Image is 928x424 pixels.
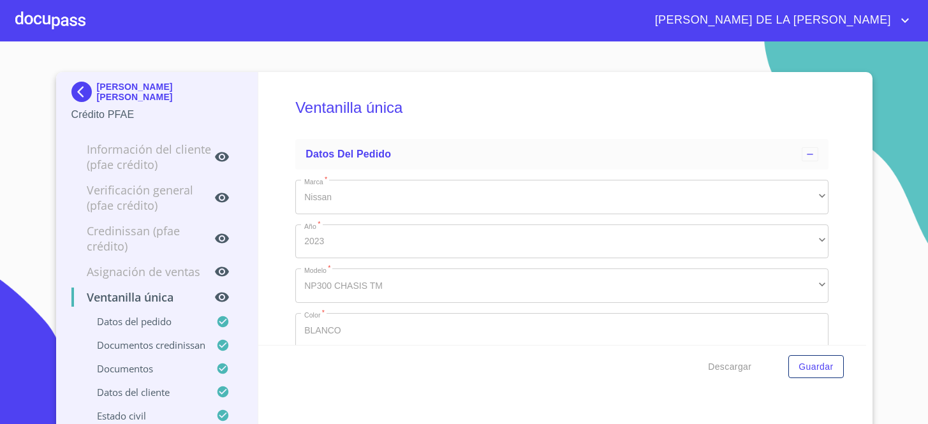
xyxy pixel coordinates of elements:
div: NP300 CHASIS TM [295,268,829,303]
p: Crédito PFAE [71,107,243,122]
button: account of current user [645,10,913,31]
div: [PERSON_NAME] [PERSON_NAME] [71,82,243,107]
img: Docupass spot blue [71,82,97,102]
div: 2023 [295,224,829,259]
p: Documentos [71,362,217,375]
p: Asignación de Ventas [71,264,215,279]
p: Ventanilla única [71,289,215,305]
p: Documentos CrediNissan [71,339,217,351]
p: Información del cliente (PFAE crédito) [71,142,215,172]
h5: Ventanilla única [295,82,829,134]
div: Datos del pedido [295,139,829,170]
p: Credinissan (PFAE crédito) [71,223,215,254]
p: Datos del pedido [71,315,217,328]
span: [PERSON_NAME] DE LA [PERSON_NAME] [645,10,897,31]
button: Descargar [703,355,756,379]
p: Verificación general (PFAE crédito) [71,182,215,213]
button: Guardar [788,355,843,379]
p: Datos del cliente [71,386,217,398]
span: Guardar [799,359,833,375]
div: Nissan [295,180,829,214]
span: Descargar [708,359,751,375]
span: Datos del pedido [306,149,391,159]
p: [PERSON_NAME] [PERSON_NAME] [97,82,243,102]
p: Estado Civil [71,409,217,422]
